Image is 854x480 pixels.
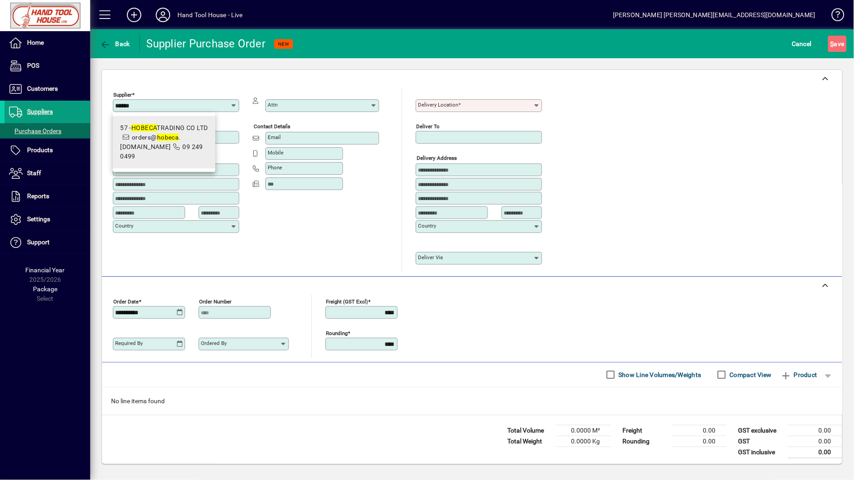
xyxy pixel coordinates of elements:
[26,266,65,274] span: Financial Year
[617,370,701,379] label: Show Line Volumes/Weights
[673,425,727,436] td: 0.00
[27,238,50,246] span: Support
[326,298,368,304] mat-label: Freight (GST excl)
[9,127,61,135] span: Purchase Orders
[418,223,436,229] mat-label: Country
[788,447,842,458] td: 0.00
[828,36,847,52] button: Save
[147,37,266,51] div: Supplier Purchase Order
[268,164,282,171] mat-label: Phone
[27,215,50,223] span: Settings
[115,340,143,346] mat-label: Required by
[120,123,208,133] div: 57 - TRADING CO LTD
[177,8,243,22] div: Hand Tool House - Live
[5,55,90,77] a: POS
[268,102,278,108] mat-label: Attn
[503,436,557,447] td: Total Weight
[673,436,727,447] td: 0.00
[557,425,611,436] td: 0.0000 M³
[5,123,90,139] a: Purchase Orders
[27,169,41,177] span: Staff
[97,36,132,52] button: Back
[199,298,232,304] mat-label: Order number
[613,8,816,22] div: [PERSON_NAME] [PERSON_NAME][EMAIL_ADDRESS][DOMAIN_NAME]
[557,436,611,447] td: 0.0000 Kg
[27,108,53,115] span: Suppliers
[131,124,157,131] em: HOBECA
[33,285,57,293] span: Package
[5,231,90,254] a: Support
[120,134,181,150] span: orders@ .[DOMAIN_NAME]
[201,340,227,346] mat-label: Ordered by
[102,387,842,415] div: No line items found
[831,37,845,51] span: ave
[618,436,673,447] td: Rounding
[90,36,140,52] app-page-header-button: Back
[5,185,90,208] a: Reports
[503,425,557,436] td: Total Volume
[831,40,834,47] span: S
[115,223,133,229] mat-label: Country
[278,41,289,47] span: NEW
[734,447,788,458] td: GST inclusive
[734,436,788,447] td: GST
[5,208,90,231] a: Settings
[268,149,283,156] mat-label: Mobile
[27,62,39,69] span: POS
[788,425,842,436] td: 0.00
[27,85,58,92] span: Customers
[728,370,772,379] label: Compact View
[790,36,814,52] button: Cancel
[27,39,44,46] span: Home
[5,32,90,54] a: Home
[5,139,90,162] a: Products
[157,134,179,141] em: hobeca
[100,40,130,47] span: Back
[120,143,203,160] span: 09 249 0499
[27,192,49,200] span: Reports
[27,146,53,154] span: Products
[326,330,348,336] mat-label: Rounding
[788,436,842,447] td: 0.00
[792,37,812,51] span: Cancel
[5,162,90,185] a: Staff
[113,298,139,304] mat-label: Order date
[825,2,843,31] a: Knowledge Base
[149,7,177,23] button: Profile
[734,425,788,436] td: GST exclusive
[268,134,281,140] mat-label: Email
[120,7,149,23] button: Add
[113,116,215,168] mat-option: 57 - HOBECA TRADING CO LTD
[5,78,90,100] a: Customers
[618,425,673,436] td: Freight
[418,102,458,108] mat-label: Delivery Location
[418,254,443,261] mat-label: Deliver via
[416,123,440,130] mat-label: Deliver To
[113,92,132,98] mat-label: Supplier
